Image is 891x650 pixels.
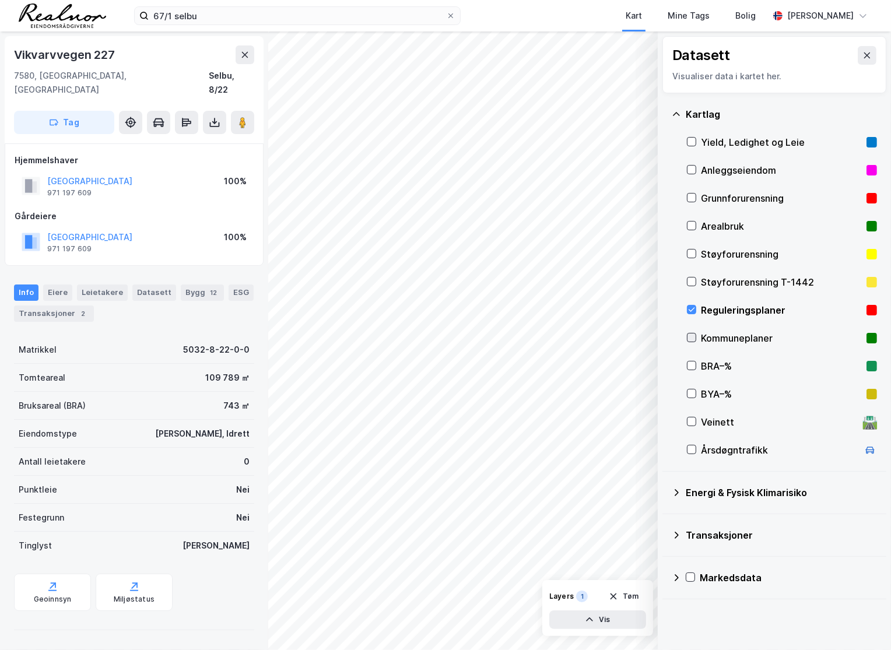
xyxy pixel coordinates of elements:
[701,135,862,149] div: Yield, Ledighet og Leie
[701,163,862,177] div: Anleggseiendom
[701,219,862,233] div: Arealbruk
[34,595,72,604] div: Geoinnsyn
[686,528,877,542] div: Transaksjoner
[183,539,250,553] div: [PERSON_NAME]
[208,287,219,298] div: 12
[700,571,877,585] div: Markedsdata
[576,591,588,602] div: 1
[686,107,877,121] div: Kartlag
[601,587,646,606] button: Tøm
[19,511,64,525] div: Festegrunn
[47,244,92,254] div: 971 197 609
[701,415,858,429] div: Veinett
[236,511,250,525] div: Nei
[14,45,117,64] div: Vikvarvvegen 227
[735,9,756,23] div: Bolig
[149,7,446,24] input: Søk på adresse, matrikkel, gårdeiere, leietakere eller personer
[862,414,878,430] div: 🛣️
[209,69,254,97] div: Selbu, 8/22
[686,486,877,500] div: Energi & Fysisk Klimarisiko
[155,427,250,441] div: [PERSON_NAME], Idrett
[114,595,155,604] div: Miljøstatus
[19,539,52,553] div: Tinglyst
[14,69,209,97] div: 7580, [GEOGRAPHIC_DATA], [GEOGRAPHIC_DATA]
[224,230,247,244] div: 100%
[701,275,862,289] div: Støyforurensning T-1442
[14,284,38,301] div: Info
[787,9,854,23] div: [PERSON_NAME]
[15,153,254,167] div: Hjemmelshaver
[15,209,254,223] div: Gårdeiere
[19,427,77,441] div: Eiendomstype
[19,399,86,413] div: Bruksareal (BRA)
[701,443,858,457] div: Årsdøgntrafikk
[626,9,642,23] div: Kart
[224,174,247,188] div: 100%
[43,284,72,301] div: Eiere
[223,399,250,413] div: 743 ㎡
[19,343,57,357] div: Matrikkel
[19,3,106,28] img: realnor-logo.934646d98de889bb5806.png
[19,455,86,469] div: Antall leietakere
[549,610,646,629] button: Vis
[549,592,574,601] div: Layers
[701,191,862,205] div: Grunnforurensning
[701,331,862,345] div: Kommuneplaner
[701,359,862,373] div: BRA–%
[19,371,65,385] div: Tomteareal
[181,284,224,301] div: Bygg
[14,305,94,322] div: Transaksjoner
[14,111,114,134] button: Tag
[701,247,862,261] div: Støyforurensning
[19,483,57,497] div: Punktleie
[47,188,92,198] div: 971 197 609
[78,308,89,319] div: 2
[672,46,730,65] div: Datasett
[77,284,128,301] div: Leietakere
[833,594,891,650] div: Kontrollprogram for chat
[701,387,862,401] div: BYA–%
[183,343,250,357] div: 5032-8-22-0-0
[244,455,250,469] div: 0
[668,9,710,23] div: Mine Tags
[236,483,250,497] div: Nei
[833,594,891,650] iframe: Chat Widget
[205,371,250,385] div: 109 789 ㎡
[229,284,254,301] div: ESG
[701,303,862,317] div: Reguleringsplaner
[672,69,876,83] div: Visualiser data i kartet her.
[132,284,176,301] div: Datasett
